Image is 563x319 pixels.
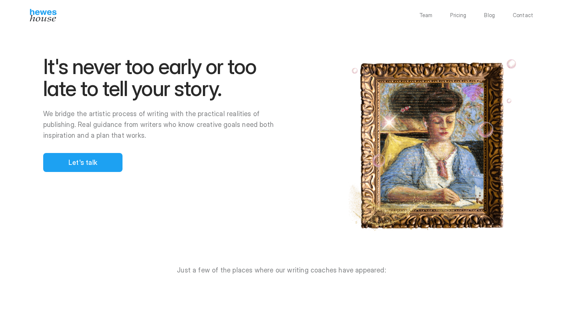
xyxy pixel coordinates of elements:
p: Let's talk [69,157,97,168]
a: Pricing [450,13,466,18]
a: Team [419,13,433,18]
img: Hewes House’s book coach services offer creative writing courses, writing class to learn differen... [30,9,57,22]
a: Blog [484,13,495,18]
a: Contact [513,13,533,18]
img: Pierre Bonnard's "Misia Godebska Writing" depicts a woman writing in her notebook. You'll be just... [344,56,520,234]
h1: It's never too early or too late to tell your story. [43,56,285,100]
p: Just a few of the places where our writing coaches have appeared: [43,267,520,274]
p: We bridge the artistic process of writing with the practical realities of publishing. Real guidan... [43,109,285,141]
